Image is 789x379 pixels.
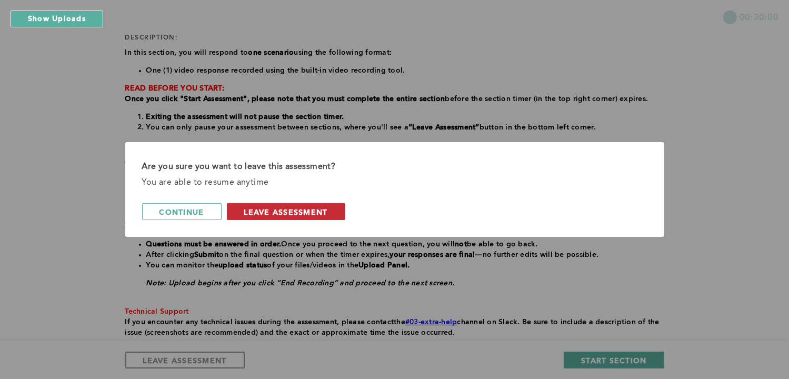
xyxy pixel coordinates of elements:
[227,203,345,220] button: leave assessment
[142,175,647,191] div: You are able to resume anytime
[142,159,647,175] div: Are you sure you want to leave this assessment?
[244,207,328,217] span: leave assessment
[11,11,103,27] button: Show Uploads
[142,203,222,220] button: continue
[159,207,204,217] span: continue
